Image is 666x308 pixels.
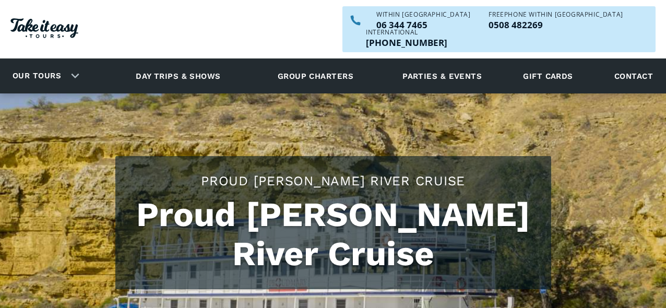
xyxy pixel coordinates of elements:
div: WITHIN [GEOGRAPHIC_DATA] [376,11,470,18]
a: Group charters [265,62,366,90]
h2: Proud [PERSON_NAME] River Cruise [126,172,541,190]
div: International [366,29,447,35]
p: 06 344 7465 [376,20,470,29]
a: Gift cards [518,62,578,90]
a: Homepage [10,13,78,46]
a: Our tours [5,64,69,88]
a: Call us freephone within NZ on 0508482269 [489,20,623,29]
a: Day trips & shows [123,62,234,90]
div: Freephone WITHIN [GEOGRAPHIC_DATA] [489,11,623,18]
p: [PHONE_NUMBER] [366,38,447,47]
h1: Proud [PERSON_NAME] River Cruise [126,195,541,274]
a: Call us within NZ on 063447465 [376,20,470,29]
a: Contact [609,62,658,90]
a: Parties & events [397,62,487,90]
img: Take it easy Tours logo [10,18,78,38]
a: Call us outside of NZ on +6463447465 [366,38,447,47]
p: 0508 482269 [489,20,623,29]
